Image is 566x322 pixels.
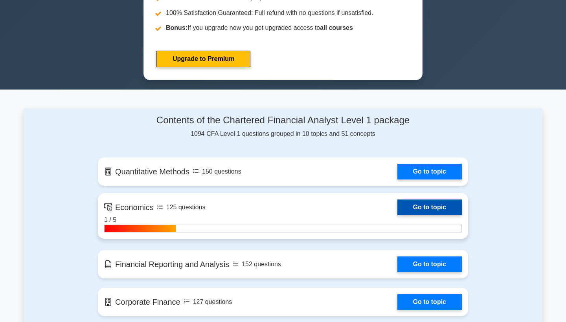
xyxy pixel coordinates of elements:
[397,164,462,179] a: Go to topic
[98,115,468,126] h4: Contents of the Chartered Financial Analyst Level 1 package
[98,115,468,139] div: 1094 CFA Level 1 questions grouped in 10 topics and 51 concepts
[397,256,462,272] a: Go to topic
[397,199,462,215] a: Go to topic
[156,51,250,67] a: Upgrade to Premium
[397,294,462,310] a: Go to topic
